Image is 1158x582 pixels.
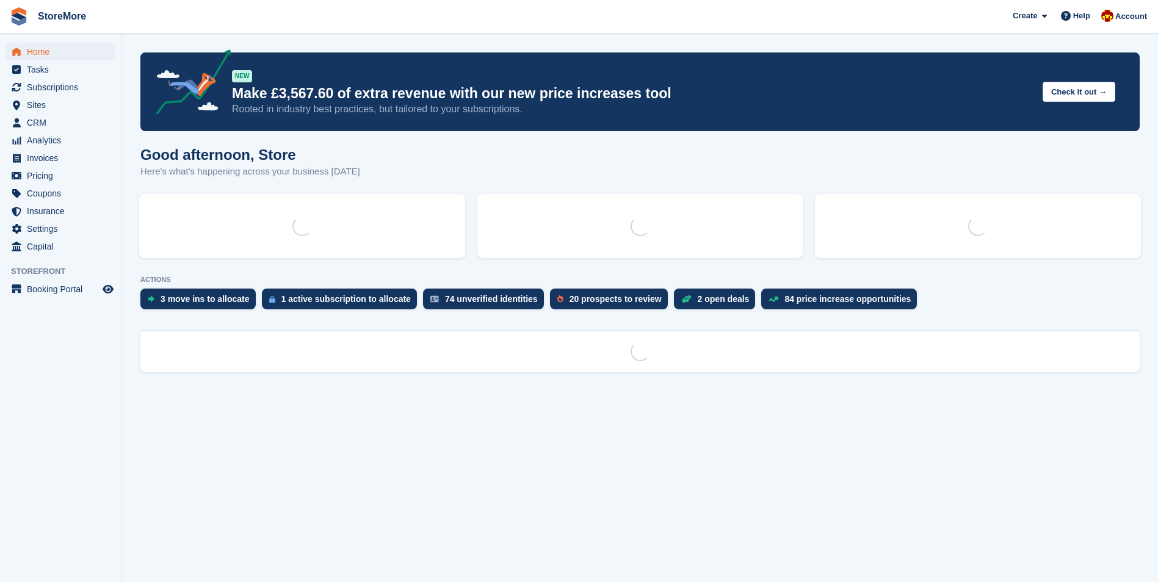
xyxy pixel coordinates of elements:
[681,295,692,303] img: deal-1b604bf984904fb50ccaf53a9ad4b4a5d6e5aea283cecdc64d6e3604feb123c2.svg
[6,167,115,184] a: menu
[33,6,91,26] a: StoreMore
[1101,10,1113,22] img: Store More Team
[698,294,750,304] div: 2 open deals
[6,220,115,237] a: menu
[27,220,100,237] span: Settings
[430,295,439,303] img: verify_identity-adf6edd0f0f0b5bbfe63781bf79b02c33cf7c696d77639b501bdc392416b5a36.svg
[27,114,100,131] span: CRM
[140,276,1140,284] p: ACTIONS
[269,295,275,303] img: active_subscription_to_allocate_icon-d502201f5373d7db506a760aba3b589e785aa758c864c3986d89f69b8ff3...
[27,43,100,60] span: Home
[27,149,100,167] span: Invoices
[27,238,100,255] span: Capital
[11,265,121,278] span: Storefront
[769,296,778,302] img: price_increase_opportunities-93ffe204e8149a01c8c9dc8f82e8f89637d9d84a8eef4429ea346261dce0b2c0.svg
[423,289,550,315] a: 74 unverified identities
[6,43,115,60] a: menu
[6,61,115,78] a: menu
[1115,10,1147,23] span: Account
[6,79,115,96] a: menu
[674,289,762,315] a: 2 open deals
[27,281,100,298] span: Booking Portal
[6,96,115,113] a: menu
[27,132,100,149] span: Analytics
[27,167,100,184] span: Pricing
[445,294,538,304] div: 74 unverified identities
[761,289,923,315] a: 84 price increase opportunities
[101,282,115,296] a: Preview store
[281,294,411,304] div: 1 active subscription to allocate
[10,7,28,26] img: stora-icon-8386f47178a22dfd0bd8f6a31ec36ba5ce8667c1dd55bd0f319d3a0aa187defe.svg
[557,295,563,303] img: prospect-51fa495bee0391a8d652442698ab0144808aea92771e9ea1ae160a38d050c398.svg
[140,289,262,315] a: 3 move ins to allocate
[6,132,115,149] a: menu
[1013,10,1037,22] span: Create
[232,102,1033,116] p: Rooted in industry best practices, but tailored to your subscriptions.
[140,146,360,163] h1: Good afternoon, Store
[146,49,231,119] img: price-adjustments-announcement-icon-8257ccfd72463d97f412b2fc003d46551f7dbcb40ab6d574587a9cd5c0d94...
[570,294,662,304] div: 20 prospects to review
[550,289,674,315] a: 20 prospects to review
[6,185,115,202] a: menu
[232,70,252,82] div: NEW
[27,61,100,78] span: Tasks
[27,96,100,113] span: Sites
[148,295,154,303] img: move_ins_to_allocate_icon-fdf77a2bb77ea45bf5b3d319d69a93e2d87916cf1d5bf7949dd705db3b84f3ca.svg
[6,203,115,220] a: menu
[784,294,911,304] div: 84 price increase opportunities
[161,294,250,304] div: 3 move ins to allocate
[6,281,115,298] a: menu
[6,238,115,255] a: menu
[140,165,360,179] p: Here's what's happening across your business [DATE]
[27,203,100,220] span: Insurance
[6,114,115,131] a: menu
[27,79,100,96] span: Subscriptions
[1073,10,1090,22] span: Help
[1043,82,1115,102] button: Check it out →
[6,149,115,167] a: menu
[27,185,100,202] span: Coupons
[232,85,1033,102] p: Make £3,567.60 of extra revenue with our new price increases tool
[262,289,423,315] a: 1 active subscription to allocate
